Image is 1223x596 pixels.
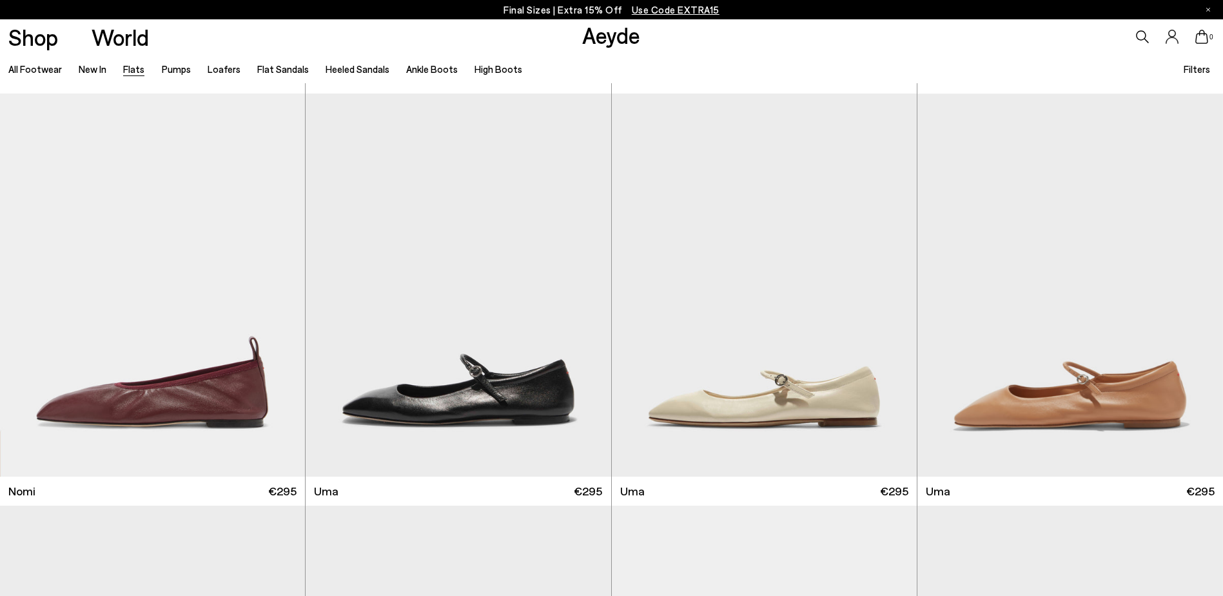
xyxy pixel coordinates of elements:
a: Uma €295 [917,477,1223,506]
span: Nomi [8,483,35,499]
a: Flat Sandals [257,63,309,75]
span: €295 [880,483,908,499]
a: Flats [123,63,144,75]
a: Heeled Sandals [326,63,389,75]
img: Uma Mary-Jane Flats [306,94,611,477]
a: Pumps [162,63,191,75]
a: Aeyde [582,21,640,48]
span: Filters [1184,63,1210,75]
div: 1 / 6 [917,94,1223,477]
span: €295 [574,483,602,499]
span: Navigate to /collections/ss25-final-sizes [632,4,719,15]
span: €295 [268,483,297,499]
a: Loafers [208,63,240,75]
a: World [92,26,149,48]
img: Uma Mary-Jane Flats [612,94,917,477]
a: Uma €295 [612,477,917,506]
a: New In [79,63,106,75]
span: Uma [926,483,950,499]
a: High Boots [475,63,522,75]
a: 6 / 6 1 / 6 2 / 6 3 / 6 4 / 6 5 / 6 6 / 6 1 / 6 Next slide Previous slide [917,94,1223,477]
span: Uma [314,483,338,499]
a: All Footwear [8,63,62,75]
a: Shop [8,26,58,48]
span: €295 [1186,483,1215,499]
a: Uma €295 [306,477,611,506]
img: Uma Mary-Jane Flats [917,94,1223,477]
p: Final Sizes | Extra 15% Off [504,2,719,18]
span: Uma [620,483,645,499]
a: Ankle Boots [406,63,458,75]
span: 0 [1208,34,1215,41]
a: 0 [1195,30,1208,44]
